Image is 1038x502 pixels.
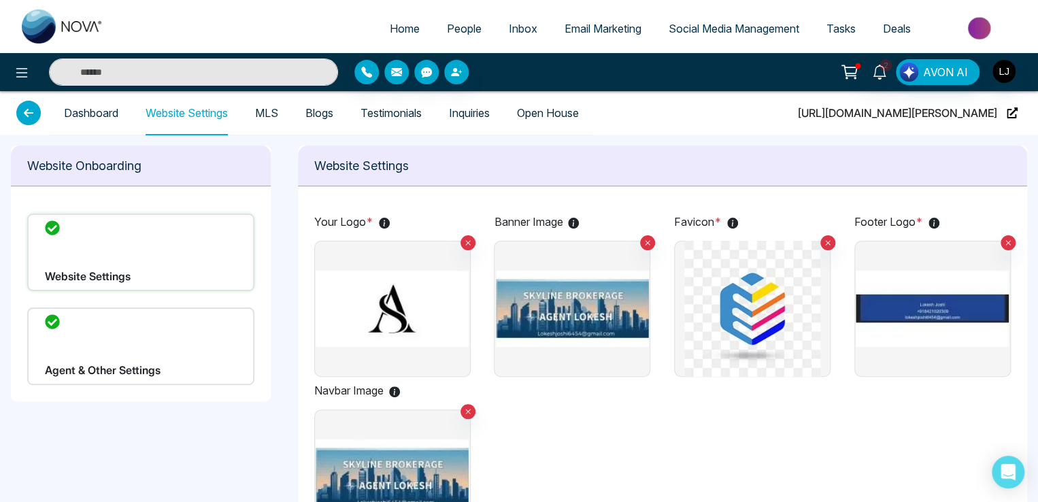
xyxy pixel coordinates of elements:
[22,10,103,44] img: Nova CRM Logo
[255,107,278,119] a: MLS
[931,13,1030,44] img: Market-place.gif
[433,16,495,41] a: People
[669,22,799,35] span: Social Media Management
[856,241,1009,377] img: image holder
[27,156,254,175] p: Website Onboarding
[314,156,1011,175] p: Website Settings
[449,107,490,119] a: Inquiries
[27,214,254,291] div: Website Settings
[798,91,997,135] span: [URL][DOMAIN_NAME][PERSON_NAME]
[992,60,1016,83] img: User Avatar
[854,214,1011,230] p: Footer Logo
[883,22,911,35] span: Deals
[826,22,856,35] span: Tasks
[509,22,537,35] span: Inbox
[655,16,813,41] a: Social Media Management
[314,214,471,230] p: Your Logo
[376,16,433,41] a: Home
[447,22,482,35] span: People
[316,241,469,377] img: image holder
[27,307,254,385] div: Agent & Other Settings
[146,107,228,119] a: Website Settings
[551,16,655,41] a: Email Marketing
[813,16,869,41] a: Tasks
[880,59,892,71] span: 2
[517,91,579,135] span: Open House
[863,59,896,83] a: 2
[676,241,829,377] img: image holder
[305,107,333,119] a: Blogs
[496,241,649,377] img: image holder
[390,22,420,35] span: Home
[565,22,641,35] span: Email Marketing
[64,107,118,119] a: Dashboard
[794,90,1022,135] button: [URL][DOMAIN_NAME][PERSON_NAME]
[361,107,422,119] a: Testimonials
[869,16,924,41] a: Deals
[314,382,471,399] p: Navbar Image
[923,64,968,80] span: AVON AI
[674,214,831,230] p: Favicon
[992,456,1024,488] div: Open Intercom Messenger
[899,63,918,82] img: Lead Flow
[494,214,650,230] p: Banner Image
[495,16,551,41] a: Inbox
[896,59,980,85] button: AVON AI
